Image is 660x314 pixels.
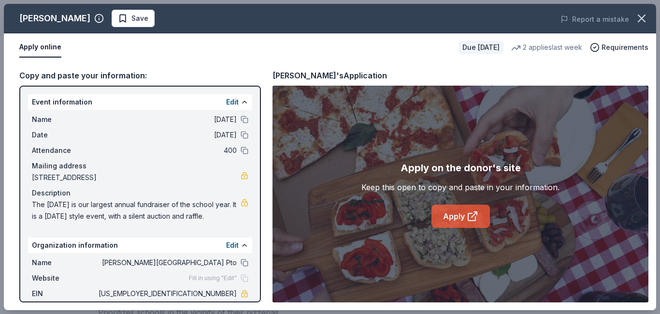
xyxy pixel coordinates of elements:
div: Copy and paste your information: [19,69,261,82]
span: Date [32,129,97,141]
button: Report a mistake [560,14,629,25]
div: Event information [28,94,252,110]
span: [US_EMPLOYER_IDENTIFICATION_NUMBER] [97,288,237,299]
span: Attendance [32,145,97,156]
span: Fill in using "Edit" [189,274,237,282]
span: Name [32,257,97,269]
div: Due [DATE] [459,41,503,54]
span: [STREET_ADDRESS] [32,172,241,183]
div: Keep this open to copy and paste in your information. [361,181,560,193]
button: Edit [226,96,239,108]
span: 400 [97,145,237,156]
div: Organization information [28,238,252,253]
span: The [DATE] is our largest annual fundraiser of the school year. It is a [DATE] style event, with ... [32,199,241,222]
span: Website [32,272,97,284]
a: Apply [431,205,490,228]
div: 2 applies last week [511,42,582,53]
div: Mailing address [32,160,248,172]
div: [PERSON_NAME]'s Application [273,69,387,82]
button: Save [112,10,155,27]
div: [PERSON_NAME] [19,11,90,26]
div: Description [32,187,248,199]
button: Apply online [19,37,61,58]
span: [PERSON_NAME][GEOGRAPHIC_DATA] Pto [97,257,237,269]
span: Save [131,13,148,24]
span: [DATE] [97,114,237,125]
span: Name [32,114,97,125]
button: Edit [226,239,239,251]
span: EIN [32,288,97,299]
button: Requirements [590,42,648,53]
span: Requirements [602,42,648,53]
span: [DATE] [97,129,237,141]
div: Apply on the donor's site [401,160,521,176]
